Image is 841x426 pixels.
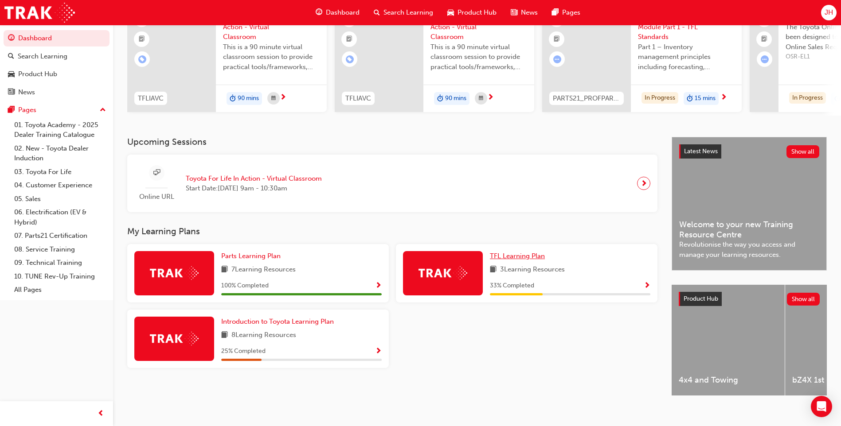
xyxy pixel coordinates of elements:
span: This is a 90 minute virtual classroom session to provide practical tools/frameworks, behaviours a... [223,42,320,72]
span: duration-icon [687,93,693,105]
button: Pages [4,102,110,118]
span: 3 Learning Resources [500,264,565,275]
span: duration-icon [834,93,841,105]
span: guage-icon [316,7,322,18]
span: Show Progress [644,282,650,290]
span: Product Hub [458,8,497,18]
span: Pages [562,8,580,18]
span: 100 % Completed [221,281,269,291]
span: JH [825,8,833,18]
a: 07. Parts21 Certification [11,229,110,243]
a: news-iconNews [504,4,545,22]
button: Show Progress [644,280,650,291]
img: Trak [150,266,199,280]
span: booktick-icon [554,34,560,45]
span: duration-icon [437,93,443,105]
span: 33 % Completed [490,281,534,291]
span: Parts21 Professional Module Part 1 - TFL Standards [638,12,735,42]
span: next-icon [280,94,286,102]
a: 0PARTS21_PROFPART1_0923_ELParts21 Professional Module Part 1 - TFL StandardsPart 1 – Inventory ma... [542,5,742,112]
span: Latest News [684,147,718,155]
span: Show Progress [375,282,382,290]
div: Pages [18,105,36,115]
span: Parts Learning Plan [221,252,281,260]
button: DashboardSearch LearningProduct HubNews [4,28,110,102]
a: 08. Service Training [11,243,110,256]
span: 90 mins [445,93,466,104]
a: Latest NewsShow all [679,144,819,159]
img: Trak [4,3,75,23]
span: 90 mins [238,93,259,104]
div: Open Intercom Messenger [811,396,832,417]
span: Online URL [134,192,179,202]
a: 02. New - Toyota Dealer Induction [11,142,110,165]
span: This is a 90 minute virtual classroom session to provide practical tools/frameworks, behaviours a... [430,42,527,72]
span: PARTS21_PROFPART1_0923_EL [553,93,620,104]
a: 0TFLIAVCToyota For Life In Action - Virtual ClassroomThis is a 90 minute virtual classroom sessio... [335,5,534,112]
span: Start Date: [DATE] 9am - 10:30am [186,183,322,194]
img: Trak [419,266,467,280]
span: learningRecordVerb_ATTEMPT-icon [553,55,561,63]
button: Show all [787,293,820,306]
a: 0TFLIAVCToyota For Life In Action - Virtual ClassroomThis is a 90 minute virtual classroom sessio... [127,5,327,112]
a: car-iconProduct Hub [440,4,504,22]
span: 7 Learning Resources [231,264,296,275]
button: Show Progress [375,280,382,291]
span: Introduction to Toyota Learning Plan [221,318,334,325]
span: Product Hub [684,295,718,302]
span: next-icon [720,94,727,102]
span: 15 mins [695,93,716,104]
span: 4x4 and Towing [679,375,778,385]
span: Toyota For Life In Action - Virtual Classroom [186,174,322,184]
a: pages-iconPages [545,4,587,22]
span: Welcome to your new Training Resource Centre [679,220,819,240]
span: Revolutionise the way you access and manage your learning resources. [679,240,819,259]
a: 01. Toyota Academy - 2025 Dealer Training Catalogue [11,118,110,142]
button: JH [821,5,837,20]
span: duration-icon [230,93,236,105]
a: Product Hub [4,66,110,82]
span: news-icon [8,89,15,97]
span: news-icon [511,7,517,18]
span: prev-icon [98,408,104,419]
span: booktick-icon [139,34,145,45]
button: Show all [786,145,820,158]
span: up-icon [100,105,106,116]
span: booktick-icon [761,34,767,45]
span: News [521,8,538,18]
span: Show Progress [375,348,382,356]
div: News [18,87,35,97]
span: book-icon [221,330,228,341]
a: 4x4 and Towing [672,285,785,395]
a: Product HubShow all [679,292,820,306]
span: pages-icon [8,106,15,114]
a: Introduction to Toyota Learning Plan [221,317,337,327]
span: search-icon [8,53,14,61]
div: Product Hub [18,69,57,79]
span: learningRecordVerb_ENROLL-icon [138,55,146,63]
span: car-icon [8,70,15,78]
span: guage-icon [8,35,15,43]
span: learningRecordVerb_ATTEMPT-icon [761,55,769,63]
span: car-icon [447,7,454,18]
a: 05. Sales [11,192,110,206]
a: 09. Technical Training [11,256,110,270]
span: calendar-icon [479,93,483,104]
a: Dashboard [4,30,110,46]
span: pages-icon [552,7,559,18]
a: 06. Electrification (EV & Hybrid) [11,205,110,229]
span: Toyota For Life In Action - Virtual Classroom [223,12,320,42]
a: 10. TUNE Rev-Up Training [11,270,110,283]
span: calendar-icon [271,93,276,104]
h3: My Learning Plans [127,226,657,236]
span: booktick-icon [346,34,352,45]
div: In Progress [789,92,826,104]
a: Online URLToyota For Life In Action - Virtual ClassroomStart Date:[DATE] 9am - 10:30am [134,162,650,205]
a: TFL Learning Plan [490,251,548,261]
div: In Progress [642,92,678,104]
a: guage-iconDashboard [309,4,367,22]
a: Parts Learning Plan [221,251,284,261]
div: Search Learning [18,51,67,62]
span: 8 Learning Resources [231,330,296,341]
